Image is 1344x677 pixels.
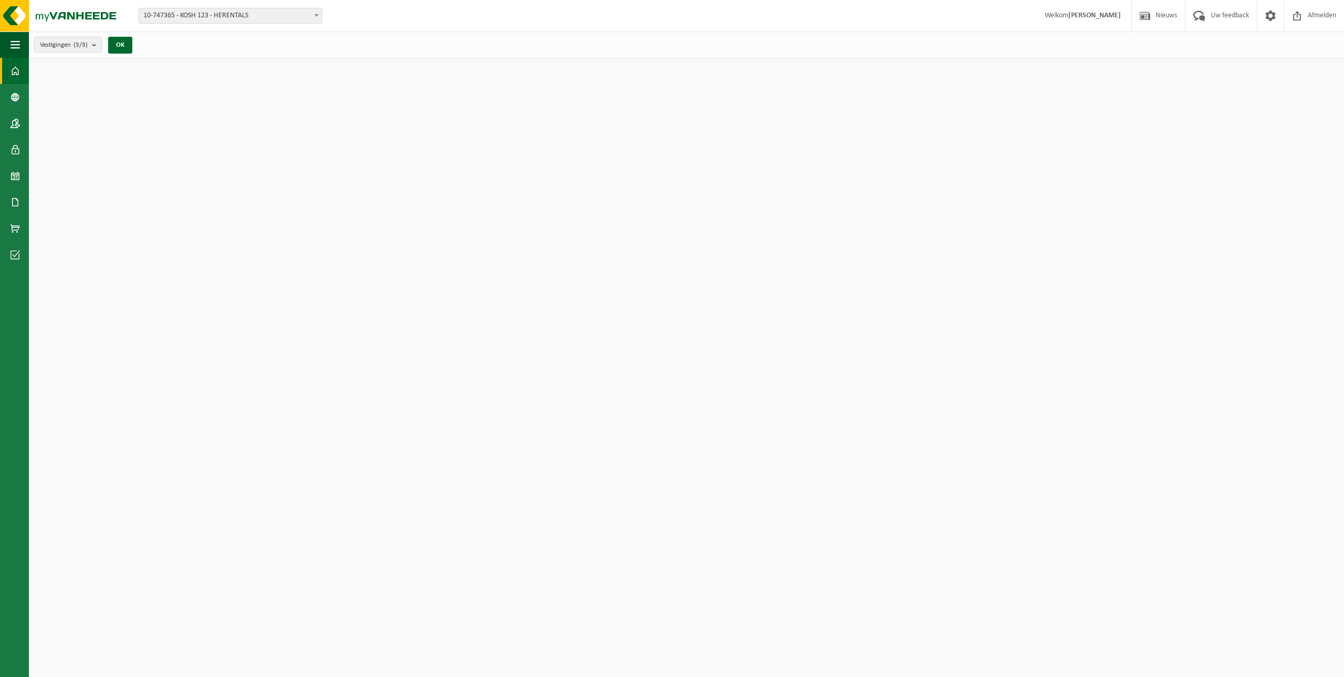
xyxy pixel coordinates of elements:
[139,8,322,24] span: 10-747365 - KOSH 123 - HERENTALS
[1068,12,1121,19] strong: [PERSON_NAME]
[139,8,322,23] span: 10-747365 - KOSH 123 - HERENTALS
[73,41,88,48] count: (3/3)
[108,37,132,54] button: OK
[34,37,102,53] button: Vestigingen(3/3)
[40,37,88,53] span: Vestigingen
